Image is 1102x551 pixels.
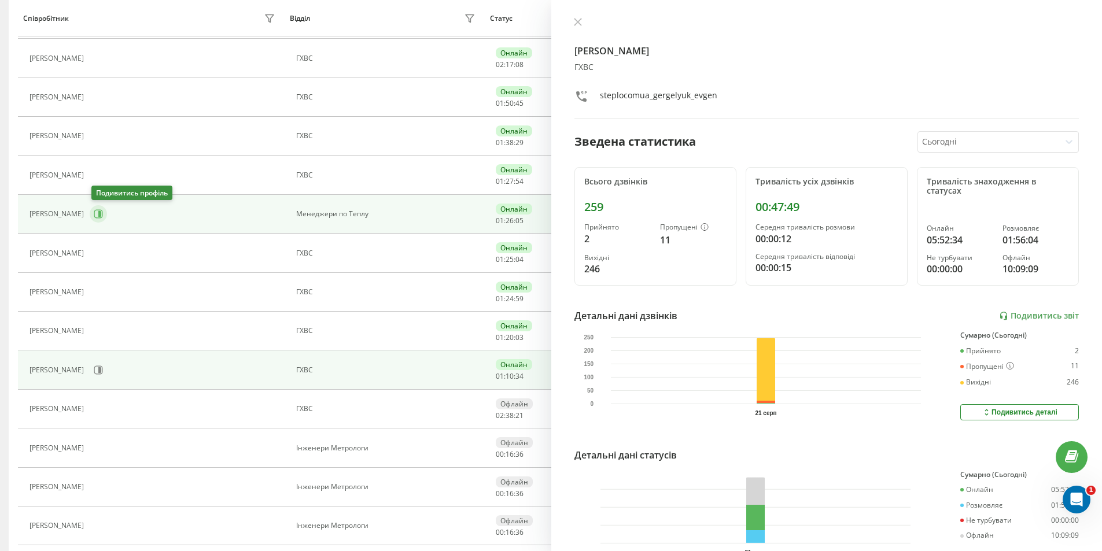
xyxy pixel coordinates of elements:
span: 00 [496,489,504,498]
div: Офлайн [496,437,533,448]
div: Вихідні [584,254,651,262]
div: Онлайн [496,242,532,253]
div: 11 [660,233,727,247]
div: [PERSON_NAME] [30,327,87,335]
div: [PERSON_NAME] [30,288,87,296]
div: : : [496,490,524,498]
div: ГХВС [296,171,478,179]
div: Інженери Метрологи [296,483,478,491]
div: Не турбувати [960,516,1012,524]
div: [PERSON_NAME] [30,483,87,491]
span: 17 [506,60,514,69]
span: 03 [515,332,524,342]
div: : : [496,412,524,420]
div: ГХВС [296,327,478,335]
div: Середня тривалість розмови [755,223,898,231]
span: 25 [506,254,514,264]
div: : : [496,61,524,69]
span: 45 [515,98,524,108]
div: 00:47:49 [755,200,898,214]
div: Онлайн [496,204,532,215]
div: Сумарно (Сьогодні) [960,331,1079,339]
div: Онлайн [927,224,993,232]
div: Пропущені [960,362,1014,371]
div: Розмовляє [960,501,1003,509]
div: Всього дзвінків [584,177,727,187]
div: Пропущені [660,223,727,232]
div: Подивитись деталі [982,408,1057,417]
div: Зведена статистика [574,133,696,150]
div: 00:00:00 [927,262,993,276]
span: 02 [496,411,504,420]
div: Онлайн [496,125,532,136]
div: : : [496,450,524,458]
span: 04 [515,254,524,264]
div: [PERSON_NAME] [30,171,87,179]
div: 2 [584,232,651,246]
div: Статус [490,14,513,23]
div: Офлайн [496,398,533,409]
span: 05 [515,216,524,225]
div: Тривалість знаходження в статусах [927,177,1069,197]
span: 10 [506,371,514,381]
span: 00 [496,449,504,459]
div: ГХВС [296,93,478,101]
span: 01 [496,371,504,381]
div: 246 [1067,378,1079,386]
text: 0 [590,401,594,407]
text: 21 серп [755,410,776,416]
div: : : [496,295,524,303]
div: Тривалість усіх дзвінків [755,177,898,187]
div: 05:52:34 [1051,486,1079,494]
div: : : [496,217,524,225]
div: steplocomua_gergelyuk_evgen [600,90,717,106]
div: 10:09:09 [1003,262,1069,276]
span: 01 [496,98,504,108]
text: 150 [584,361,594,367]
div: ГХВС [296,366,478,374]
span: 24 [506,294,514,304]
div: 10:09:09 [1051,531,1079,539]
div: Онлайн [496,86,532,97]
div: Менеджери по Теплу [296,210,478,218]
div: [PERSON_NAME] [30,210,87,218]
div: Розмовляє [1003,224,1069,232]
div: Офлайн [960,531,994,539]
div: : : [496,334,524,342]
div: Сумарно (Сьогодні) [960,471,1079,479]
div: ГХВС [574,62,1079,72]
div: 11 [1071,362,1079,371]
span: 27 [506,176,514,186]
div: [PERSON_NAME] [30,132,87,140]
div: Вихідні [960,378,991,386]
div: 05:52:34 [927,233,993,247]
div: Подивитись профіль [91,186,172,200]
span: 01 [496,176,504,186]
text: 200 [584,347,594,354]
div: Прийнято [960,347,1001,355]
iframe: Intercom live chat [1063,486,1090,513]
div: ГХВС [296,405,478,413]
div: 246 [584,262,651,276]
a: Подивитись звіт [999,311,1079,321]
div: ГХВС [296,249,478,257]
span: 36 [515,527,524,537]
text: 100 [584,374,594,380]
div: [PERSON_NAME] [30,366,87,374]
div: [PERSON_NAME] [30,249,87,257]
span: 21 [515,411,524,420]
div: Прийнято [584,223,651,231]
div: : : [496,177,524,186]
div: [PERSON_NAME] [30,405,87,413]
div: 01:56:04 [1051,501,1079,509]
div: Інженери Метрологи [296,444,478,452]
span: 08 [515,60,524,69]
div: [PERSON_NAME] [30,93,87,101]
div: : : [496,99,524,108]
div: 2 [1075,347,1079,355]
div: ГХВС [296,288,478,296]
div: : : [496,139,524,147]
span: 1 [1086,486,1096,495]
span: 38 [506,411,514,420]
div: Детальні дані статусів [574,448,677,462]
